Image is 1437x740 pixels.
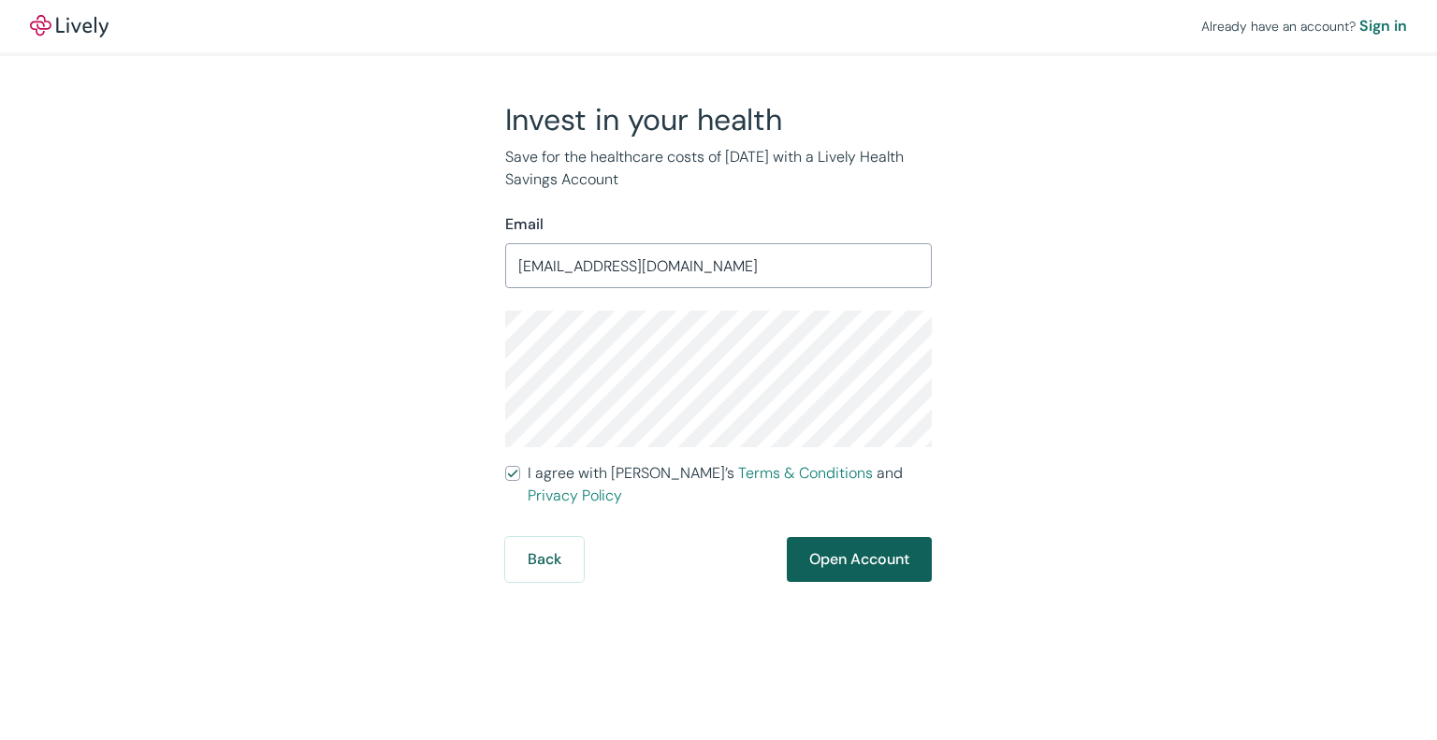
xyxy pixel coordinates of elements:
p: Save for the healthcare costs of [DATE] with a Lively Health Savings Account [505,146,932,191]
span: I agree with [PERSON_NAME]’s and [528,462,932,507]
h2: Invest in your health [505,101,932,138]
a: Sign in [1359,15,1407,37]
a: Terms & Conditions [738,463,873,483]
a: Privacy Policy [528,486,622,505]
div: Already have an account? [1201,15,1407,37]
img: Lively [30,15,109,37]
a: LivelyLively [30,15,109,37]
button: Back [505,537,584,582]
button: Open Account [787,537,932,582]
label: Email [505,213,544,236]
